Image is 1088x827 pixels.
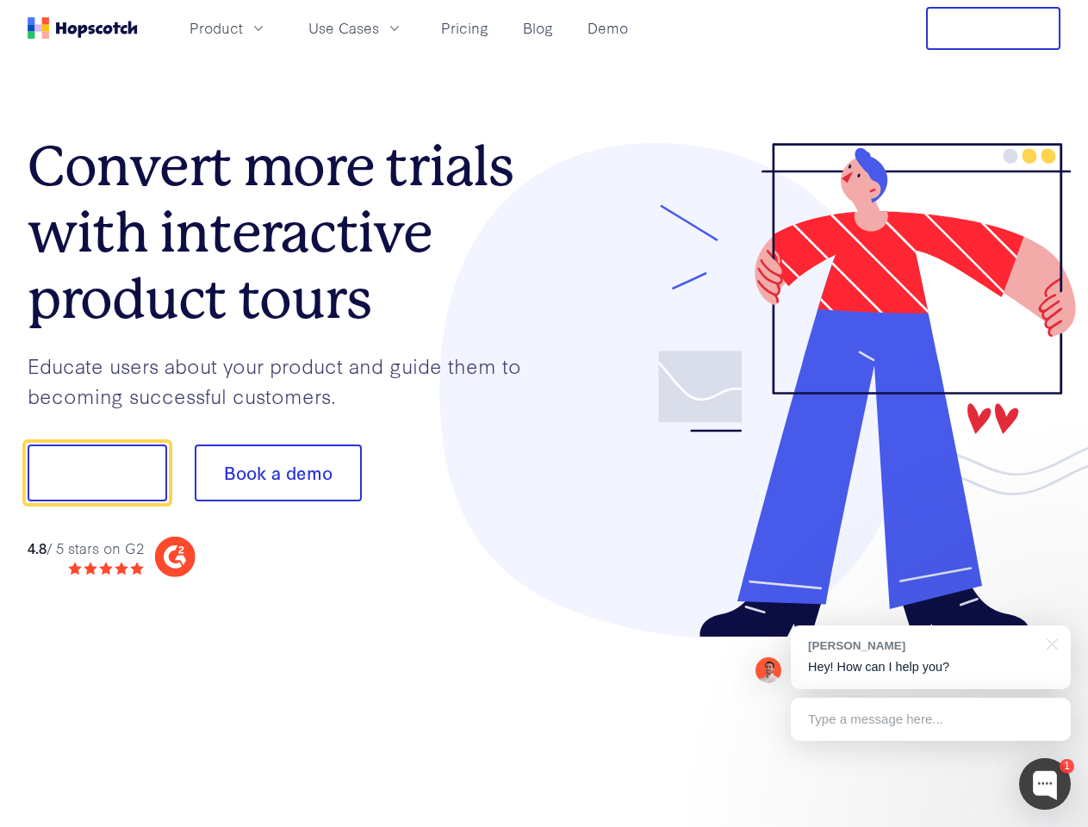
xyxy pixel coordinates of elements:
a: Demo [581,14,635,42]
button: Free Trial [926,7,1060,50]
button: Use Cases [298,14,413,42]
a: Pricing [434,14,495,42]
span: Use Cases [308,17,379,39]
div: Type a message here... [791,698,1071,741]
h1: Convert more trials with interactive product tours [28,134,544,332]
button: Product [179,14,277,42]
a: Blog [516,14,560,42]
button: Show me! [28,445,167,501]
p: Educate users about your product and guide them to becoming successful customers. [28,351,544,410]
div: [PERSON_NAME] [808,637,1036,654]
button: Book a demo [195,445,362,501]
img: Mark Spera [755,657,781,683]
span: Product [190,17,243,39]
a: Home [28,17,138,39]
div: 1 [1060,759,1074,774]
p: Hey! How can I help you? [808,658,1054,676]
div: / 5 stars on G2 [28,538,144,559]
strong: 4.8 [28,538,47,557]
